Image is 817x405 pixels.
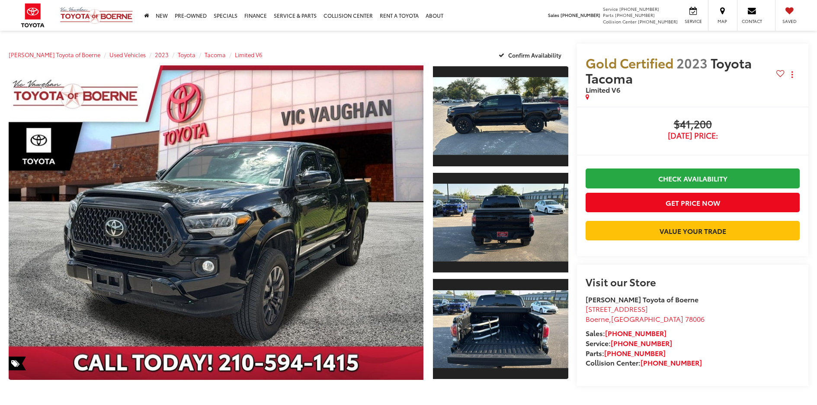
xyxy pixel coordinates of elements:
span: Parts [603,12,614,18]
a: Check Availability [586,168,800,188]
img: 2023 Toyota Tacoma Limited V6 [432,290,570,368]
span: [PHONE_NUMBER] [619,6,659,12]
span: Sales [548,12,559,18]
img: 2023 Toyota Tacoma Limited V6 [4,64,427,382]
a: Expand Photo 0 [9,65,423,380]
span: 2023 [676,53,708,72]
a: Value Your Trade [586,221,800,240]
a: [PHONE_NUMBER] [605,328,666,338]
span: Confirm Availability [508,51,561,59]
span: dropdown dots [791,71,793,78]
span: , [586,314,705,324]
span: Service [683,18,703,24]
span: [GEOGRAPHIC_DATA] [611,314,683,324]
span: Special [9,356,26,370]
span: Gold Certified [586,53,673,72]
a: [PERSON_NAME] Toyota of Boerne [9,51,100,58]
span: Saved [780,18,799,24]
strong: Parts: [586,348,666,358]
span: Boerne [586,314,609,324]
a: Limited V6 [235,51,263,58]
span: [PHONE_NUMBER] [615,12,655,18]
a: Expand Photo 3 [433,278,568,380]
a: Expand Photo 1 [433,65,568,167]
a: Used Vehicles [109,51,146,58]
span: $41,200 [586,118,800,131]
span: Limited V6 [586,84,620,94]
img: Vic Vaughan Toyota of Boerne [60,6,133,24]
span: Map [713,18,732,24]
span: Collision Center [603,18,637,25]
a: [PHONE_NUMBER] [641,357,702,367]
button: Confirm Availability [494,47,569,62]
img: 2023 Toyota Tacoma Limited V6 [432,184,570,262]
h2: Visit our Store [586,276,800,287]
img: 2023 Toyota Tacoma Limited V6 [432,78,570,156]
a: 2023 [155,51,169,58]
strong: Service: [586,338,672,348]
button: Actions [785,67,800,82]
a: [PHONE_NUMBER] [611,338,672,348]
span: [STREET_ADDRESS] [586,304,648,314]
a: Tacoma [205,51,226,58]
a: Expand Photo 2 [433,172,568,274]
a: [PHONE_NUMBER] [604,348,666,358]
strong: Collision Center: [586,357,702,367]
button: Get Price Now [586,193,800,212]
span: [PHONE_NUMBER] [638,18,678,25]
a: [STREET_ADDRESS] Boerne,[GEOGRAPHIC_DATA] 78006 [586,304,705,324]
a: Toyota [178,51,195,58]
strong: Sales: [586,328,666,338]
span: Service [603,6,618,12]
span: Toyota Tacoma [586,53,752,87]
span: [PHONE_NUMBER] [561,12,600,18]
span: Contact [742,18,762,24]
strong: [PERSON_NAME] Toyota of Boerne [586,294,698,304]
span: 78006 [685,314,705,324]
span: [DATE] Price: [586,131,800,140]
